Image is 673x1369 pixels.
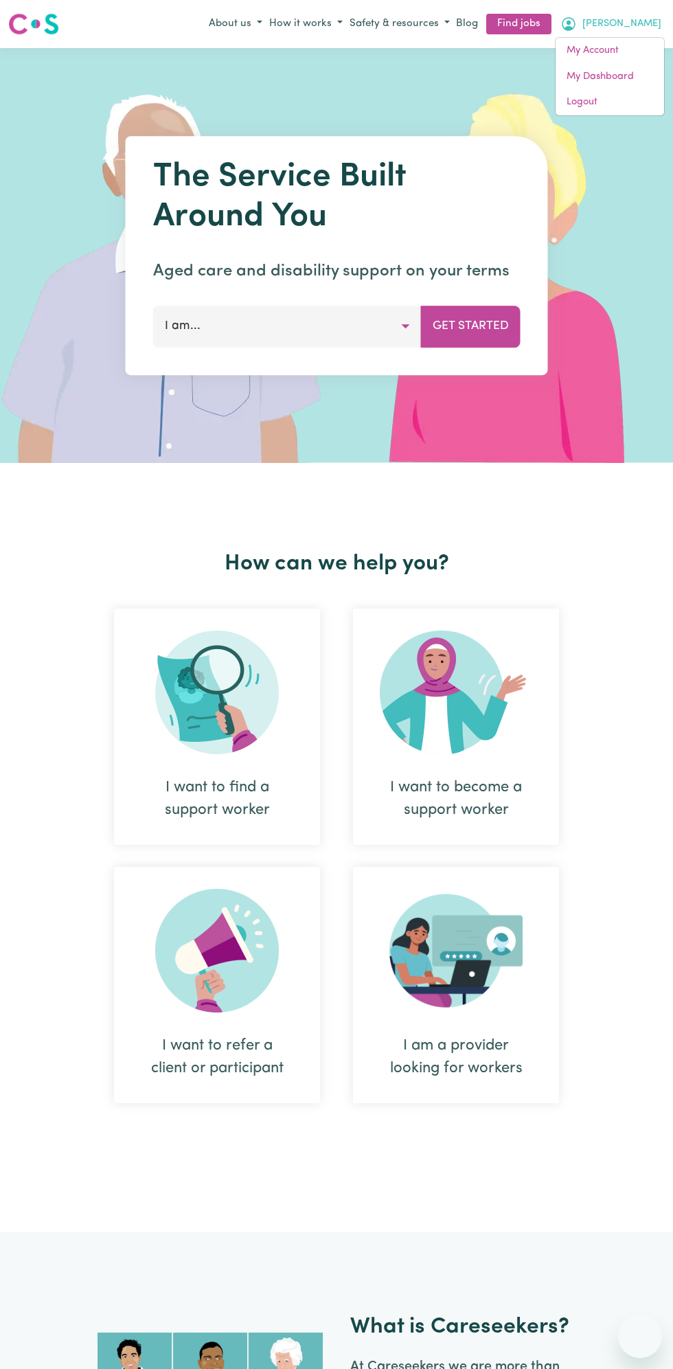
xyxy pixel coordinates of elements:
span: [PERSON_NAME] [582,16,661,32]
button: Safety & resources [346,13,453,36]
button: How it works [266,13,346,36]
a: My Dashboard [556,64,664,90]
img: Search [155,631,279,754]
img: Become Worker [380,631,532,754]
a: My Account [556,38,664,64]
a: Logout [556,89,664,115]
div: I want to find a support worker [147,776,287,822]
button: Get Started [421,306,521,347]
img: Refer [155,889,279,1012]
h2: How can we help you? [98,551,575,577]
div: I want to become a support worker [353,609,559,845]
div: I want to become a support worker [386,776,526,822]
img: Careseekers logo [8,12,59,36]
div: My Account [555,37,665,116]
a: Careseekers logo [8,8,59,40]
h2: What is Careseekers? [350,1314,569,1340]
div: I want to refer a client or participant [114,867,320,1103]
a: Find jobs [486,14,551,35]
button: About us [205,13,266,36]
a: Blog [453,14,481,35]
button: My Account [557,12,665,36]
img: Provider [389,889,523,1012]
div: I want to refer a client or participant [147,1034,287,1080]
iframe: Button to launch messaging window [618,1314,662,1358]
p: Aged care and disability support on your terms [153,259,521,284]
div: I want to find a support worker [114,609,320,845]
button: I am... [153,306,422,347]
div: I am a provider looking for workers [353,867,559,1103]
div: I am a provider looking for workers [386,1034,526,1080]
h1: The Service Built Around You [153,158,521,237]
